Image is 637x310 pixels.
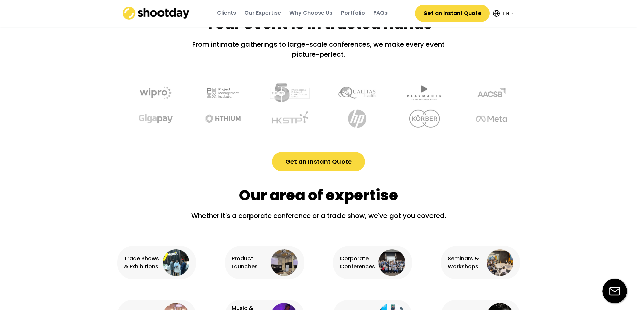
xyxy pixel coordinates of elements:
div: FAQs [373,9,388,17]
img: undefined [401,80,448,106]
div: Why Choose Us [289,9,332,17]
img: undefined [473,106,520,132]
img: corporate%20conference%403x.webp [378,249,405,276]
img: exhibition%402x.png [163,249,189,276]
img: seminars%403x.webp [487,249,513,276]
img: Icon%20feather-globe%20%281%29.svg [493,10,500,17]
img: undefined [272,106,319,132]
img: undefined [199,80,246,106]
div: Seminars & Workshops [448,255,485,271]
div: Product Launches [232,255,269,271]
img: product%20launches%403x.webp [271,249,298,276]
button: Get an Instant Quote [415,5,490,22]
div: From intimate gatherings to large-scale conferences, we make every event picture-perfect. [184,39,453,59]
div: Our Expertise [244,9,281,17]
div: Our area of expertise [239,185,398,206]
img: undefined [333,80,380,106]
div: Corporate Conferences [340,255,377,271]
img: undefined [204,106,252,132]
img: undefined [132,80,179,106]
div: Trade Shows & Exhibitions [124,255,161,271]
div: Portfolio [341,9,365,17]
img: undefined [468,80,515,106]
div: Clients [217,9,236,17]
button: Get an Instant Quote [272,152,365,171]
div: Whether it's a corporate conference or a trade show, we've got you covered. [184,211,453,226]
img: shootday_logo.png [123,7,190,20]
img: undefined [406,106,453,132]
img: undefined [339,106,386,132]
img: undefined [137,106,184,132]
img: undefined [266,80,313,106]
img: email-icon%20%281%29.svg [602,279,627,303]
